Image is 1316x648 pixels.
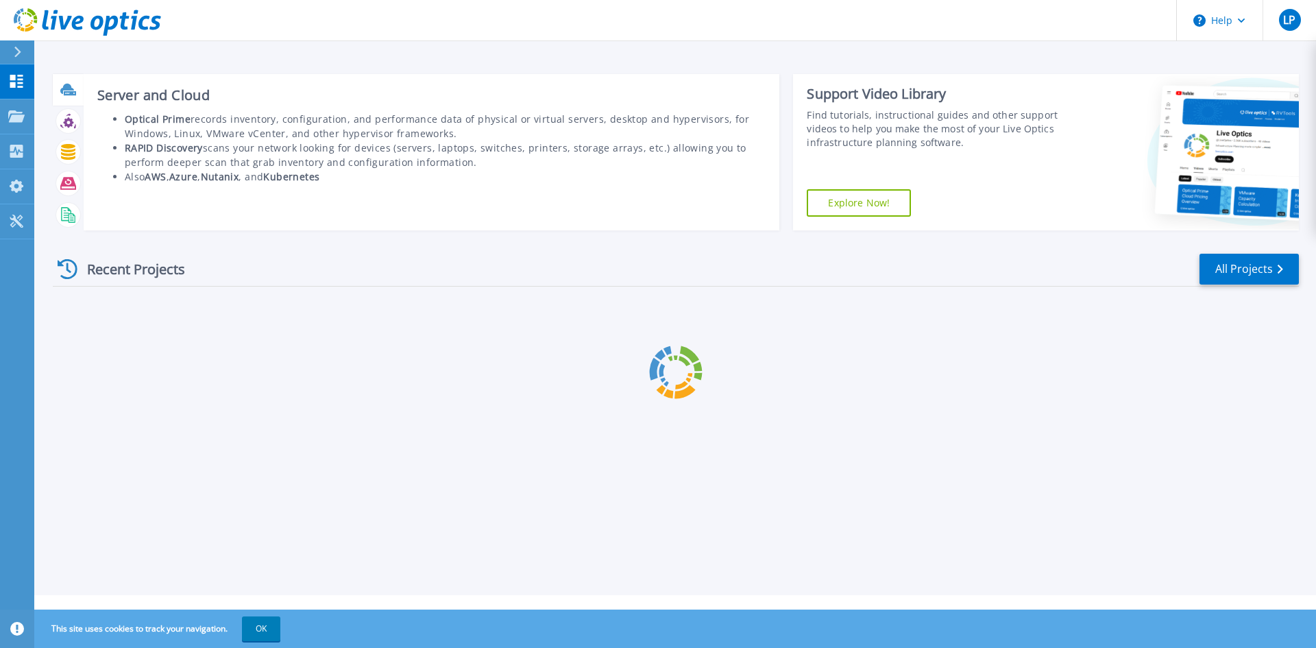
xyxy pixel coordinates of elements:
b: RAPID Discovery [125,141,203,154]
b: Optical Prime [125,112,191,125]
div: Recent Projects [53,252,204,286]
div: Support Video Library [807,85,1064,103]
b: AWS [145,170,166,183]
li: records inventory, configuration, and performance data of physical or virtual servers, desktop an... [125,112,766,141]
button: OK [242,616,280,641]
div: Find tutorials, instructional guides and other support videos to help you make the most of your L... [807,108,1064,149]
li: Also , , , and [125,169,766,184]
a: Explore Now! [807,189,911,217]
span: This site uses cookies to track your navigation. [38,616,280,641]
h3: Server and Cloud [97,88,766,103]
span: LP [1283,14,1295,25]
b: Azure [169,170,197,183]
a: All Projects [1199,254,1299,285]
li: scans your network looking for devices (servers, laptops, switches, printers, storage arrays, etc... [125,141,766,169]
b: Nutanix [201,170,239,183]
b: Kubernetes [263,170,319,183]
